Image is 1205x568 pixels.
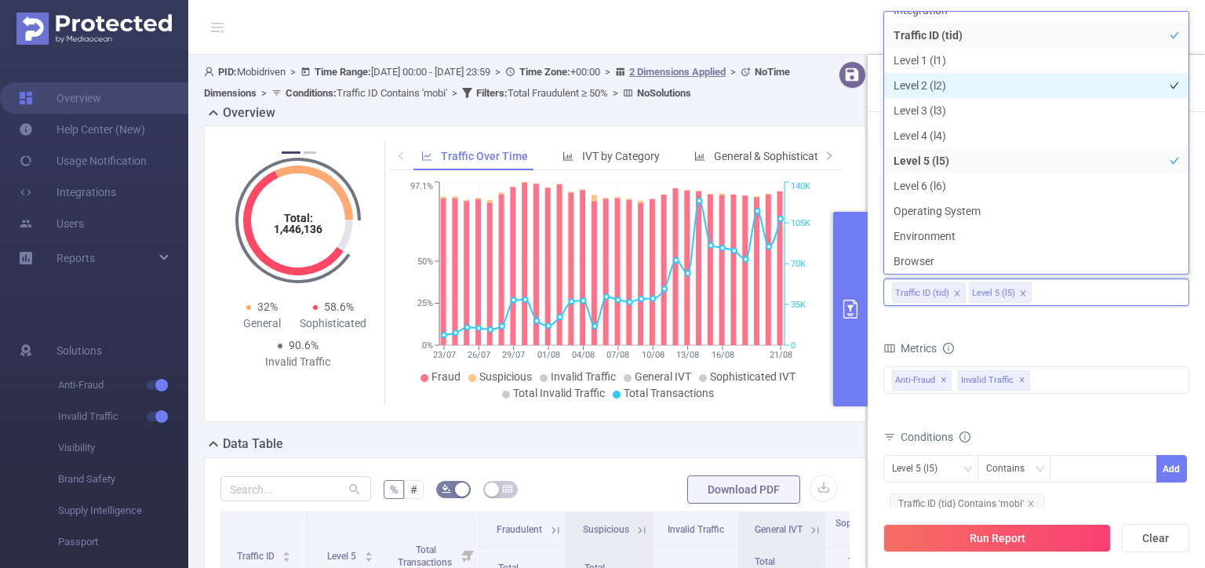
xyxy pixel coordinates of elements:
[883,524,1111,552] button: Run Report
[467,350,490,360] tspan: 26/07
[502,350,525,360] tspan: 29/07
[635,370,691,383] span: General IVT
[204,66,790,99] span: Mobidriven [DATE] 00:00 - [DATE] 23:59 +00:00
[791,259,806,269] tspan: 70K
[1170,56,1179,65] i: icon: check
[714,150,910,162] span: General & Sophisticated IVT by Category
[431,370,461,383] span: Fraud
[1170,181,1179,191] i: icon: check
[883,342,937,355] span: Metrics
[257,87,271,99] span: >
[282,555,291,560] i: icon: caret-down
[304,151,316,154] button: 2
[58,526,188,558] span: Passport
[227,315,298,332] div: General
[58,495,188,526] span: Supply Intelligence
[417,299,433,309] tspan: 25%
[16,13,172,45] img: Protected Media
[629,66,726,78] u: 2 Dimensions Applied
[223,104,275,122] h2: Overview
[390,483,398,496] span: %
[513,387,605,399] span: Total Invalid Traffic
[19,145,147,177] a: Usage Notification
[884,23,1189,48] li: Traffic ID (tid)
[218,66,237,78] b: PID:
[421,151,432,162] i: icon: line-chart
[417,257,433,267] tspan: 50%
[364,549,373,559] div: Sort
[1027,500,1035,508] i: icon: close
[58,464,188,495] span: Brand Safety
[835,518,893,541] span: Sophisticated IVT
[410,182,433,192] tspan: 97.1%
[972,283,1015,304] div: Level 5 (l5)
[943,343,954,354] i: icon: info-circle
[1036,464,1045,475] i: icon: down
[941,371,947,390] span: ✕
[769,350,792,360] tspan: 21/08
[56,252,95,264] span: Reports
[56,335,102,366] span: Solutions
[58,401,188,432] span: Invalid Traffic
[56,242,95,274] a: Reports
[441,150,528,162] span: Traffic Over Time
[1170,106,1179,115] i: icon: check
[791,182,810,192] tspan: 140K
[791,340,795,351] tspan: 0
[519,66,570,78] b: Time Zone:
[687,475,800,504] button: Download PDF
[282,549,291,559] div: Sort
[1170,231,1179,241] i: icon: check
[694,151,705,162] i: icon: bar-chart
[237,551,277,562] span: Traffic ID
[884,173,1189,198] li: Level 6 (l6)
[562,151,573,162] i: icon: bar-chart
[606,350,629,360] tspan: 07/08
[282,151,300,154] button: 1
[892,370,952,391] span: Anti-Fraud
[884,148,1189,173] li: Level 5 (l5)
[901,431,970,443] span: Conditions
[1170,257,1179,266] i: icon: check
[884,98,1189,123] li: Level 3 (l3)
[668,524,724,535] span: Invalid Traffic
[286,87,337,99] b: Conditions :
[58,432,188,464] span: Visibility
[286,87,447,99] span: Traffic ID Contains 'mobi'
[892,282,966,303] li: Traffic ID (tid)
[1156,455,1187,482] button: Add
[884,73,1189,98] li: Level 2 (l2)
[1170,156,1179,166] i: icon: check
[257,300,278,313] span: 32%
[953,289,961,299] i: icon: close
[1019,289,1027,299] i: icon: close
[884,198,1189,224] li: Operating System
[447,87,462,99] span: >
[1122,524,1189,552] button: Clear
[710,370,795,383] span: Sophisticated IVT
[327,551,359,562] span: Level 5
[959,431,970,442] i: icon: info-circle
[204,67,218,77] i: icon: user
[364,555,373,560] i: icon: caret-down
[19,208,84,239] a: Users
[315,66,371,78] b: Time Range:
[262,354,333,370] div: Invalid Traffic
[1170,206,1179,216] i: icon: check
[676,350,699,360] tspan: 13/08
[892,456,948,482] div: Level 5 (l5)
[755,524,803,535] span: General IVT
[503,484,512,493] i: icon: table
[220,476,371,501] input: Search...
[895,283,949,304] div: Traffic ID (tid)
[582,150,660,162] span: IVT by Category
[58,370,188,401] span: Anti-Fraud
[410,483,417,496] span: #
[537,350,559,360] tspan: 01/08
[711,350,734,360] tspan: 16/08
[986,456,1036,482] div: Contains
[19,114,145,145] a: Help Center (New)
[791,300,806,310] tspan: 35K
[583,524,629,535] span: Suspicious
[479,370,532,383] span: Suspicious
